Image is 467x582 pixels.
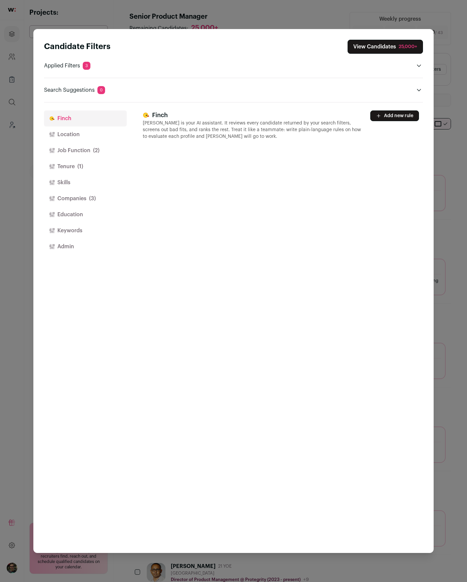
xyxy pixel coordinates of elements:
[44,86,105,94] p: Search Suggestions
[83,62,90,70] span: 3
[399,43,417,50] div: 25,000+
[44,126,127,142] button: Location
[415,62,423,70] button: Open applied filters
[97,86,105,94] span: 0
[44,110,127,126] button: Finch
[348,40,423,54] button: Close search preferences
[77,163,83,171] span: (1)
[44,159,127,175] button: Tenure(1)
[44,207,127,223] button: Education
[370,110,419,121] button: Add new rule
[143,110,362,120] h3: Finch
[44,223,127,239] button: Keywords
[44,62,90,70] p: Applied Filters
[44,175,127,191] button: Skills
[44,43,110,51] strong: Candidate Filters
[93,147,99,155] span: (2)
[143,120,362,140] p: [PERSON_NAME] is your AI assistant. It reviews every candidate returned by your search filters, s...
[44,191,127,207] button: Companies(3)
[44,239,127,255] button: Admin
[89,195,96,203] span: (3)
[44,142,127,159] button: Job Function(2)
